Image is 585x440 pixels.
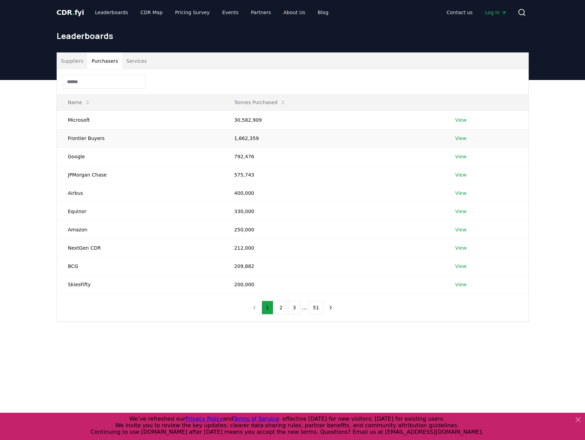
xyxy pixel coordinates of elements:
[245,6,276,19] a: Partners
[455,171,467,178] a: View
[223,257,444,275] td: 209,882
[57,8,84,17] a: CDR.fyi
[89,6,134,19] a: Leaderboards
[455,153,467,160] a: View
[455,263,467,270] a: View
[57,239,223,257] td: NextGen CDR
[485,9,506,16] span: Log in
[223,184,444,202] td: 400,000
[62,96,96,109] button: Name
[223,239,444,257] td: 212,000
[217,6,244,19] a: Events
[57,202,223,220] td: Equinor
[223,275,444,293] td: 200,000
[455,281,467,288] a: View
[262,301,274,314] button: 1
[229,96,291,109] button: Tonnes Purchased
[57,220,223,239] td: Amazon
[122,53,151,69] button: Services
[223,111,444,129] td: 30,582,909
[57,147,223,166] td: Google
[441,6,478,19] a: Contact us
[223,220,444,239] td: 250,000
[455,226,467,233] a: View
[89,6,334,19] nav: Main
[57,166,223,184] td: JPMorgan Chase
[57,53,88,69] button: Suppliers
[479,6,512,19] a: Log in
[57,275,223,293] td: SkiesFifty
[288,301,300,314] button: 3
[135,6,168,19] a: CDR Map
[169,6,215,19] a: Pricing Survey
[441,6,512,19] nav: Main
[278,6,311,19] a: About Us
[87,53,122,69] button: Purchasers
[57,111,223,129] td: Microsoft
[275,301,287,314] button: 2
[312,6,334,19] a: Blog
[455,117,467,123] a: View
[57,129,223,147] td: Frontier Buyers
[223,129,444,147] td: 1,662,359
[57,30,529,41] h1: Leaderboards
[223,147,444,166] td: 792,476
[325,301,337,314] button: next page
[455,244,467,251] a: View
[302,303,307,312] li: ...
[309,301,324,314] button: 51
[57,257,223,275] td: BCG
[455,208,467,215] a: View
[223,202,444,220] td: 330,000
[72,8,75,17] span: .
[57,184,223,202] td: Airbus
[57,8,84,17] span: CDR fyi
[455,135,467,142] a: View
[455,190,467,197] a: View
[223,166,444,184] td: 575,743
